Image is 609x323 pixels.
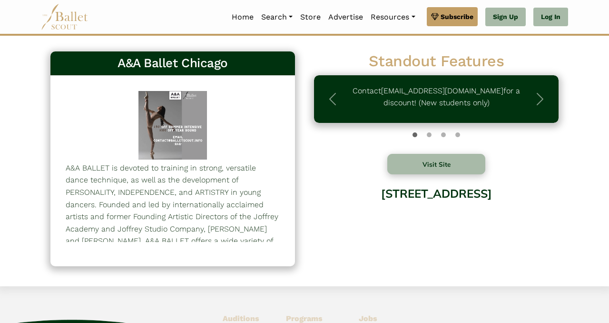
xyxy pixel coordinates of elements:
img: gem.svg [431,11,439,22]
button: Slide 0 [413,128,417,142]
h3: A&A Ballet Chicago [58,55,287,71]
a: Advertise [324,7,367,27]
span: Subscribe [441,11,473,22]
b: Programs [286,314,323,323]
button: Slide 1 [427,128,432,142]
a: Subscribe [427,7,478,26]
a: Store [296,7,324,27]
p: A&A BALLET is devoted to training in strong, versatile dance technique, as well as the developmen... [66,162,280,284]
a: Home [228,7,257,27]
button: Slide 2 [441,128,446,142]
button: Visit Site [387,154,485,174]
button: Slide 3 [455,128,460,142]
a: Sign Up [485,8,526,27]
a: Log In [533,8,568,27]
h2: Standout Features [314,51,559,71]
div: [STREET_ADDRESS] [314,180,559,256]
a: Search [257,7,296,27]
b: Jobs [359,314,377,323]
b: Auditions [223,314,259,323]
a: Resources [367,7,419,27]
p: Contact [EMAIL_ADDRESS][DOMAIN_NAME] for a discount! (New students only) [347,85,525,113]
